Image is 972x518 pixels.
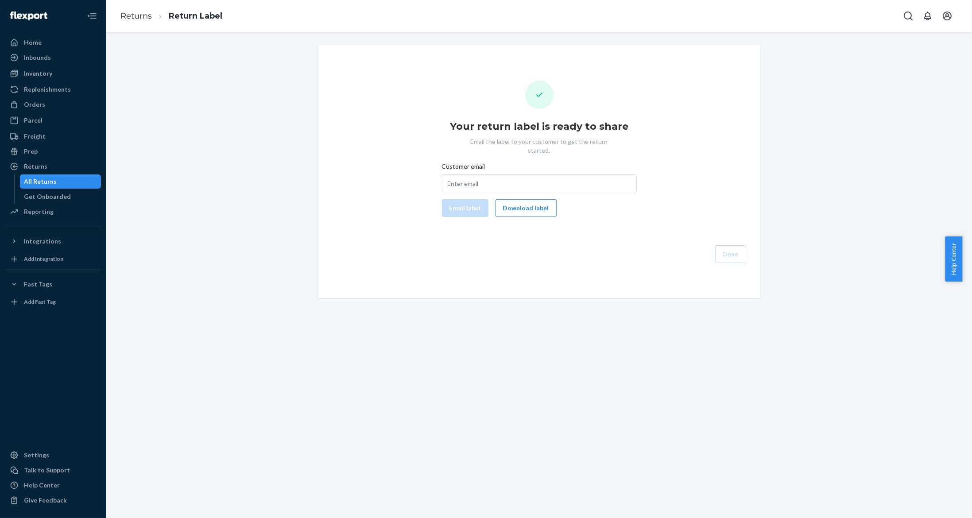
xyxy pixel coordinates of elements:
[5,448,101,462] a: Settings
[24,481,60,490] div: Help Center
[24,69,52,78] div: Inventory
[5,463,101,477] button: Talk to Support
[24,116,43,125] div: Parcel
[5,144,101,158] a: Prep
[5,82,101,97] a: Replenishments
[24,38,42,47] div: Home
[24,100,45,109] div: Orders
[24,207,54,216] div: Reporting
[24,162,47,171] div: Returns
[5,97,101,112] a: Orders
[5,129,101,143] a: Freight
[5,234,101,248] button: Integrations
[10,12,47,20] img: Flexport logo
[919,7,937,25] button: Open notifications
[442,174,637,192] input: Customer email
[24,177,57,186] div: All Returns
[442,199,488,217] button: Email label
[945,236,962,282] button: Help Center
[24,451,49,460] div: Settings
[5,478,101,492] a: Help Center
[450,120,628,134] h1: Your return label is ready to share
[938,7,956,25] button: Open account menu
[24,496,67,505] div: Give Feedback
[24,298,56,305] div: Add Fast Tag
[5,295,101,309] a: Add Fast Tag
[899,7,917,25] button: Open Search Box
[5,277,101,291] button: Fast Tags
[5,252,101,266] a: Add Integration
[24,466,70,475] div: Talk to Support
[65,6,97,14] span: Soporte
[5,205,101,219] a: Reporting
[5,113,101,128] a: Parcel
[24,255,63,263] div: Add Integration
[24,53,51,62] div: Inbounds
[5,159,101,174] a: Returns
[24,280,52,289] div: Fast Tags
[20,174,101,189] a: All Returns
[5,493,101,507] button: Give Feedback
[24,192,71,201] div: Get Onboarded
[120,11,152,21] a: Returns
[169,11,222,21] a: Return Label
[5,35,101,50] a: Home
[462,137,617,155] p: Email the label to your customer to get the return started.
[83,7,101,25] button: Close Navigation
[5,50,101,65] a: Inbounds
[5,66,101,81] a: Inventory
[715,245,746,263] button: Done
[24,85,71,94] div: Replenishments
[20,189,101,204] a: Get Onboarded
[24,237,61,246] div: Integrations
[24,147,38,156] div: Prep
[442,162,485,174] span: Customer email
[113,3,229,29] ol: breadcrumbs
[496,199,557,217] button: Download label
[24,132,46,141] div: Freight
